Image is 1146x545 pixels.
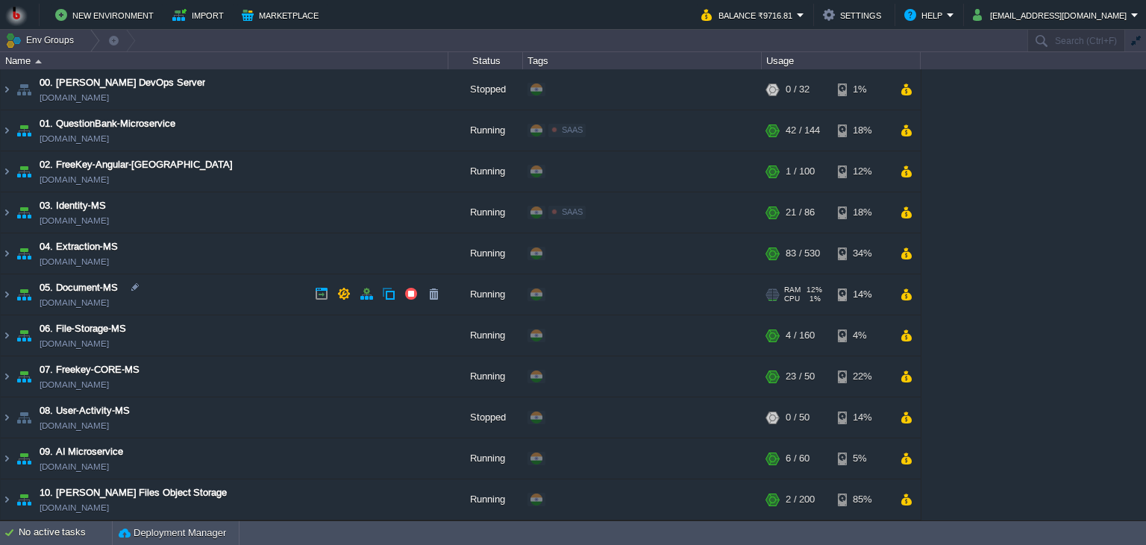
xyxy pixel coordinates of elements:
div: 42 / 144 [786,110,820,151]
button: Balance ₹9716.81 [701,6,797,24]
button: Import [172,6,228,24]
div: 14% [838,397,886,438]
img: AMDAwAAAACH5BAEAAAAALAAAAAABAAEAAAICRAEAOw== [1,315,13,356]
div: 4% [838,315,886,356]
div: Running [448,192,523,233]
div: Running [448,274,523,315]
div: Running [448,110,523,151]
div: 1% [838,69,886,110]
img: AMDAwAAAACH5BAEAAAAALAAAAAABAAEAAAICRAEAOw== [13,438,34,479]
img: Bitss Techniques [5,4,28,26]
div: 34% [838,233,886,274]
button: Help [904,6,947,24]
a: 08. User-Activity-MS [40,403,130,418]
div: 0 / 50 [786,397,810,438]
img: AMDAwAAAACH5BAEAAAAALAAAAAABAAEAAAICRAEAOw== [35,60,42,63]
img: AMDAwAAAACH5BAEAAAAALAAAAAABAAEAAAICRAEAOw== [1,397,13,438]
button: Settings [823,6,886,24]
a: 00. [PERSON_NAME] DevOps Server [40,75,205,90]
a: 02. FreeKey-Angular-[GEOGRAPHIC_DATA] [40,157,233,172]
div: Stopped [448,397,523,438]
div: 12% [838,151,886,192]
div: 85% [838,479,886,520]
img: AMDAwAAAACH5BAEAAAAALAAAAAABAAEAAAICRAEAOw== [13,479,34,520]
img: AMDAwAAAACH5BAEAAAAALAAAAAABAAEAAAICRAEAOw== [13,315,34,356]
a: 09. AI Microservice [40,444,123,459]
span: CPU [784,294,800,303]
button: Marketplace [242,6,323,24]
div: 6 / 60 [786,438,810,479]
a: 01. QuestionBank-Microservice [40,116,175,131]
div: Running [448,233,523,274]
img: AMDAwAAAACH5BAEAAAAALAAAAAABAAEAAAICRAEAOw== [1,192,13,233]
img: AMDAwAAAACH5BAEAAAAALAAAAAABAAEAAAICRAEAOw== [13,192,34,233]
img: AMDAwAAAACH5BAEAAAAALAAAAAABAAEAAAICRAEAOw== [13,69,34,110]
a: 07. Freekey-CORE-MS [40,362,140,377]
div: No active tasks [19,521,112,545]
span: 12% [807,286,822,294]
a: [DOMAIN_NAME] [40,295,109,310]
a: [DOMAIN_NAME] [40,459,109,474]
a: 03. Identity-MS [40,198,106,213]
a: [DOMAIN_NAME] [40,500,109,515]
a: 10. [PERSON_NAME] Files Object Storage [40,485,227,500]
img: AMDAwAAAACH5BAEAAAAALAAAAAABAAEAAAICRAEAOw== [13,397,34,438]
div: Running [448,438,523,479]
div: 0 / 32 [786,69,810,110]
div: 2 / 200 [786,479,815,520]
div: Running [448,151,523,192]
div: 23 / 50 [786,356,815,397]
img: AMDAwAAAACH5BAEAAAAALAAAAAABAAEAAAICRAEAOw== [1,69,13,110]
a: 05. Document-MS [40,280,118,295]
img: AMDAwAAAACH5BAEAAAAALAAAAAABAAEAAAICRAEAOw== [1,479,13,520]
a: [DOMAIN_NAME] [40,377,109,392]
img: AMDAwAAAACH5BAEAAAAALAAAAAABAAEAAAICRAEAOw== [1,233,13,274]
a: [DOMAIN_NAME] [40,213,109,228]
span: RAM [784,286,801,294]
a: [DOMAIN_NAME] [40,336,109,351]
img: AMDAwAAAACH5BAEAAAAALAAAAAABAAEAAAICRAEAOw== [1,438,13,479]
a: [DOMAIN_NAME] [40,172,109,187]
div: Usage [763,52,920,69]
img: AMDAwAAAACH5BAEAAAAALAAAAAABAAEAAAICRAEAOw== [1,356,13,397]
img: AMDAwAAAACH5BAEAAAAALAAAAAABAAEAAAICRAEAOw== [1,274,13,315]
div: 83 / 530 [786,233,820,274]
div: 22% [838,356,886,397]
img: AMDAwAAAACH5BAEAAAAALAAAAAABAAEAAAICRAEAOw== [13,151,34,192]
div: Running [448,315,523,356]
span: SAAS [562,125,583,134]
div: 14% [838,274,886,315]
a: [DOMAIN_NAME] [40,254,109,269]
div: 5% [838,438,886,479]
a: [DOMAIN_NAME] [40,131,109,146]
img: AMDAwAAAACH5BAEAAAAALAAAAAABAAEAAAICRAEAOw== [13,233,34,274]
button: Deployment Manager [119,526,226,541]
button: Env Groups [5,30,79,51]
img: AMDAwAAAACH5BAEAAAAALAAAAAABAAEAAAICRAEAOw== [13,110,34,151]
div: 1 / 100 [786,151,815,192]
div: Name [1,52,448,69]
div: Tags [524,52,761,69]
span: SAAS [562,207,583,216]
img: AMDAwAAAACH5BAEAAAAALAAAAAABAAEAAAICRAEAOw== [13,274,34,315]
span: 06. File-Storage-MS [40,321,126,336]
a: 04. Extraction-MS [40,239,118,254]
img: AMDAwAAAACH5BAEAAAAALAAAAAABAAEAAAICRAEAOw== [1,151,13,192]
span: 1% [806,294,821,303]
img: AMDAwAAAACH5BAEAAAAALAAAAAABAAEAAAICRAEAOw== [13,356,34,397]
button: New Environment [55,6,158,24]
div: Running [448,356,523,397]
div: Status [449,52,522,69]
div: 4 / 160 [786,315,815,356]
a: [DOMAIN_NAME] [40,418,109,433]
